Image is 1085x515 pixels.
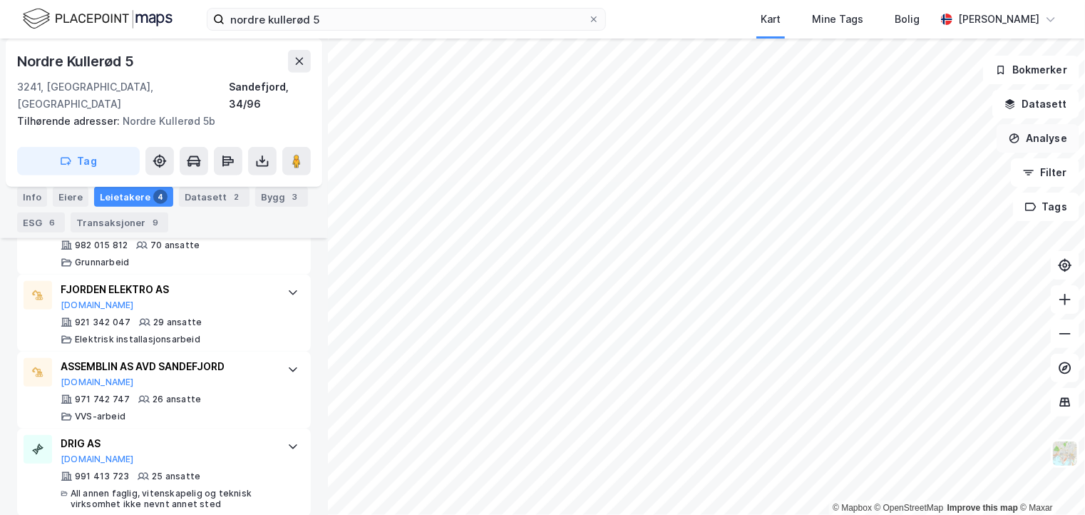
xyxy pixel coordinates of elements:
div: 3 [288,190,302,204]
div: Datasett [179,187,250,207]
div: Bolig [895,11,920,28]
div: All annen faglig, vitenskapelig og teknisk virksomhet ikke nevnt annet sted [71,488,273,511]
div: 982 015 812 [75,240,128,251]
div: 3241, [GEOGRAPHIC_DATA], [GEOGRAPHIC_DATA] [17,78,229,113]
button: [DOMAIN_NAME] [61,454,134,465]
div: Leietakere [94,187,173,207]
button: Tag [17,147,140,175]
div: Transaksjoner [71,213,168,233]
div: 6 [45,215,59,230]
div: 26 ansatte [153,394,201,405]
button: Tags [1013,193,1079,221]
img: Z [1051,440,1079,467]
div: 921 342 047 [75,317,130,328]
button: Analyse [997,124,1079,153]
div: FJORDEN ELEKTRO AS [61,281,273,298]
div: Kontrollprogram for chat [1014,447,1085,515]
div: Eiere [53,187,88,207]
div: Info [17,187,47,207]
div: 9 [148,215,163,230]
div: ESG [17,213,65,233]
div: Sandefjord, 34/96 [229,78,311,113]
button: Bokmerker [983,56,1079,84]
div: Kart [761,11,781,28]
img: logo.f888ab2527a4732fd821a326f86c7f29.svg [23,6,173,31]
a: Mapbox [833,503,872,513]
div: VVS-arbeid [75,411,125,422]
a: Improve this map [947,503,1018,513]
button: Filter [1011,158,1079,187]
div: DRIG AS [61,435,273,452]
div: Elektrisk installasjonsarbeid [75,334,200,345]
div: ASSEMBLIN AS AVD SANDEFJORD [61,358,273,375]
span: Tilhørende adresser: [17,115,123,127]
button: [DOMAIN_NAME] [61,300,134,311]
iframe: Chat Widget [1014,447,1085,515]
div: Nordre Kullerød 5b [17,113,299,130]
div: 25 ansatte [152,471,200,482]
button: Datasett [992,90,1079,118]
div: 4 [153,190,168,204]
a: OpenStreetMap [875,503,944,513]
div: 971 742 747 [75,394,130,405]
input: Søk på adresse, matrikkel, gårdeiere, leietakere eller personer [225,9,588,30]
div: 2 [230,190,244,204]
div: Grunnarbeid [75,257,129,268]
div: [PERSON_NAME] [958,11,1039,28]
div: 991 413 723 [75,471,129,482]
button: [DOMAIN_NAME] [61,377,134,388]
div: Nordre Kullerød 5 [17,50,137,73]
div: Mine Tags [812,11,863,28]
div: 70 ansatte [150,240,200,251]
div: Bygg [255,187,308,207]
div: 29 ansatte [153,317,202,328]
